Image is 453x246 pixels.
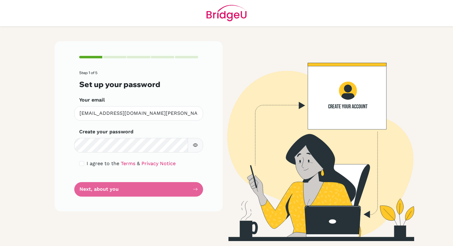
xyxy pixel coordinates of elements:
label: Create your password [79,128,133,136]
a: Terms [121,161,135,166]
span: & [137,161,140,166]
span: I agree to the [87,161,119,166]
h3: Set up your password [79,80,198,89]
span: Step 1 of 5 [79,70,97,75]
a: Privacy Notice [141,161,176,166]
input: Insert your email* [74,106,203,121]
label: Your email [79,96,105,104]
